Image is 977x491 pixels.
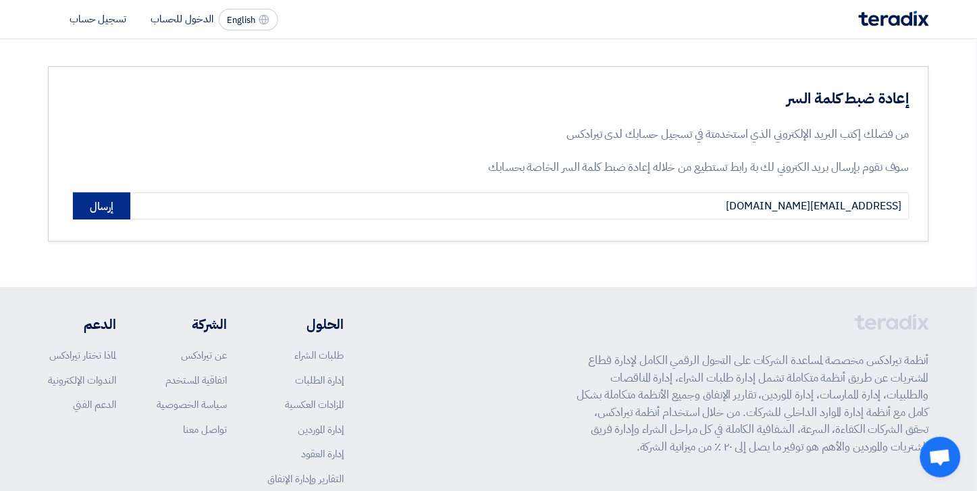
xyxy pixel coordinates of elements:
a: عن تيرادكس [181,348,227,363]
span: English [228,16,256,25]
a: إدارة الموردين [298,422,344,437]
a: لماذا تختار تيرادكس [49,348,116,363]
p: سوف نقوم بإرسال بريد الكتروني لك بة رابط تستطيع من خلاله إعادة ضبط كلمة السر الخاصة بحسابك [446,159,909,176]
li: الشركة [157,314,227,334]
p: من فضلك إكتب البريد الإلكتروني الذي استخدمتة في تسجيل حسابك لدى تيرادكس [446,126,909,143]
a: المزادات العكسية [285,397,344,412]
li: الدعم [48,314,116,334]
h3: إعادة ضبط كلمة السر [446,88,909,109]
li: الحلول [267,314,344,334]
li: الدخول للحساب [151,11,213,26]
button: English [219,9,278,30]
a: إدارة العقود [301,446,344,461]
a: طلبات الشراء [294,348,344,363]
a: سياسة الخصوصية [157,397,227,412]
input: أدخل البريد الإلكتروني [130,192,909,219]
div: Open chat [920,437,961,477]
a: التقارير وإدارة الإنفاق [267,471,344,486]
li: تسجيل حساب [70,11,126,26]
img: Teradix logo [859,11,929,26]
a: إدارة الطلبات [295,373,344,388]
a: تواصل معنا [183,422,227,437]
p: أنظمة تيرادكس مخصصة لمساعدة الشركات على التحول الرقمي الكامل لإدارة قطاع المشتريات عن طريق أنظمة ... [577,352,929,455]
button: إرسال [73,192,130,219]
a: اتفاقية المستخدم [165,373,227,388]
a: الندوات الإلكترونية [48,373,116,388]
a: الدعم الفني [73,397,116,412]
